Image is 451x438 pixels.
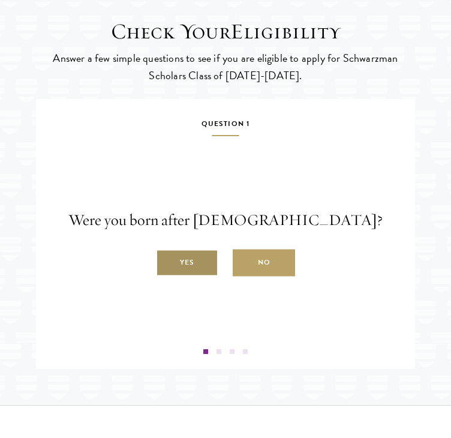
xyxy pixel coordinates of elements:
[45,209,406,232] p: Were you born after [DEMOGRAPHIC_DATA]?
[36,50,415,83] p: Answer a few simple questions to see if you are eligible to apply for Schwarzman Scholars Class o...
[36,19,415,44] h2: Check Your Eligibility
[45,117,406,136] h5: Question 1
[156,250,218,277] label: Yes
[233,250,295,277] label: No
